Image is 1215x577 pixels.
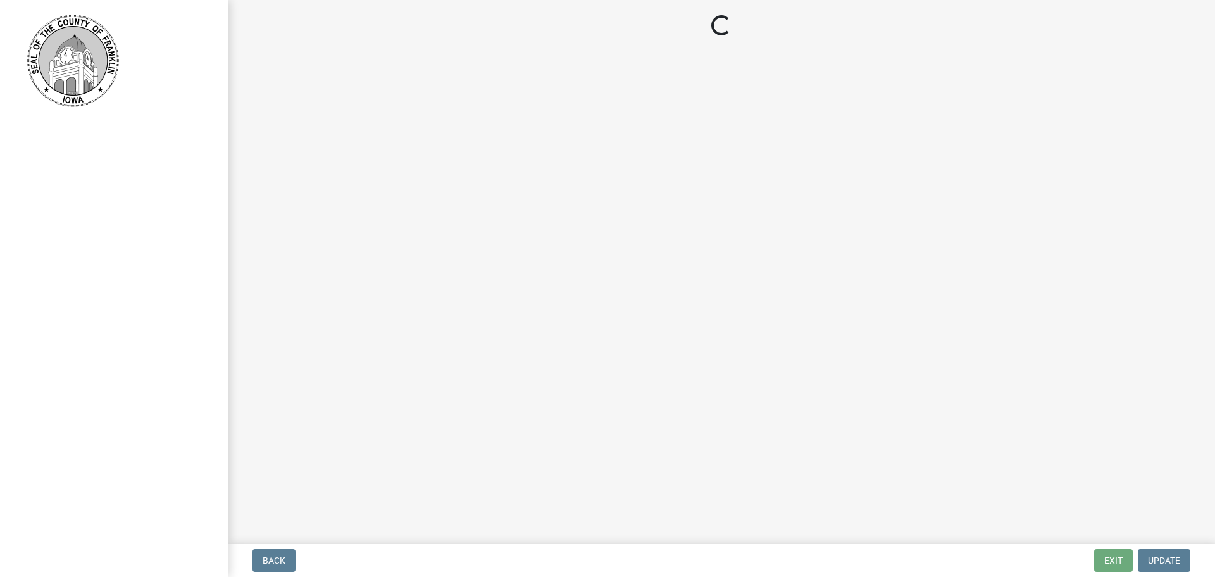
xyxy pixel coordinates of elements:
button: Update [1138,549,1190,572]
button: Back [252,549,296,572]
span: Update [1148,555,1180,566]
img: Franklin County, Iowa [25,13,120,108]
span: Back [263,555,285,566]
button: Exit [1094,549,1133,572]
